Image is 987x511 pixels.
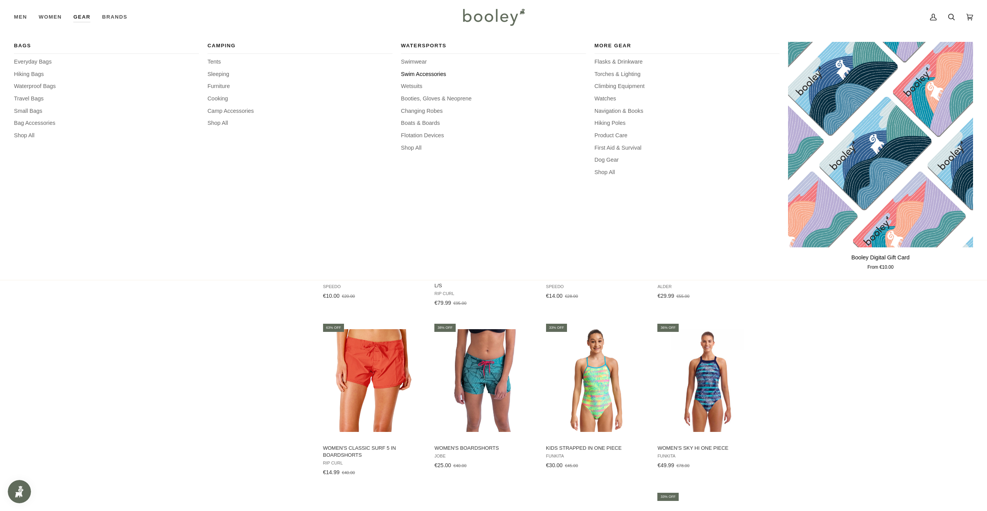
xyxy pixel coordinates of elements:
[401,58,586,66] a: Swimwear
[595,131,780,140] a: Product Care
[434,454,535,459] span: Jobe
[14,95,199,103] a: Travel Bags
[851,254,909,262] p: Booley Digital Gift Card
[342,294,355,299] span: €20.00
[323,461,423,466] span: Rip Curl
[453,301,467,306] span: €95.00
[14,107,199,116] a: Small Bags
[102,13,127,21] span: Brands
[14,13,27,21] span: Men
[207,107,392,116] a: Camp Accessories
[595,107,780,116] a: Navigation & Books
[434,445,535,452] span: Women's Boardshorts
[595,70,780,79] a: Torches & Lighting
[207,119,392,128] a: Shop All
[323,324,344,332] div: 63% off
[434,300,451,306] span: €79.99
[657,462,674,468] span: €49.99
[207,42,392,54] a: Camping
[14,58,199,66] a: Everyday Bags
[595,82,780,91] a: Climbing Equipment
[8,480,31,503] iframe: Button to open loyalty program pop-up
[657,454,758,459] span: Funkita
[546,284,646,289] span: Speedo
[401,119,586,128] a: Boats & Boards
[207,95,392,103] a: Cooking
[323,469,340,475] span: €14.99
[657,284,758,289] span: Alder
[14,119,199,128] a: Bag Accessories
[434,324,456,332] div: 38% off
[595,42,780,50] span: More Gear
[401,42,586,54] a: Watersports
[595,58,780,66] a: Flasks & Drinkware
[565,463,578,468] span: €45.00
[207,42,392,50] span: Camping
[401,70,586,79] span: Swim Accessories
[401,82,586,91] a: Wetsuits
[676,294,690,299] span: €55.00
[676,463,690,468] span: €78.00
[788,250,973,271] a: Booley Digital Gift Card
[323,284,423,289] span: Speedo
[545,329,648,432] img: Funkita Kids Strapped In One Piece Palm Free - Booley Galway
[657,324,679,332] div: 36% off
[656,323,759,471] a: Women's Sky Hi One Piece
[433,323,536,471] a: Women's Boardshorts
[322,323,425,478] a: Women's Classic Surf 5 in Boardshorts
[595,168,780,177] a: Shop All
[207,82,392,91] span: Furniture
[342,470,355,475] span: €40.00
[657,293,674,299] span: €29.99
[207,58,392,66] a: Tents
[565,294,578,299] span: €28.00
[788,42,973,247] a: Booley Digital Gift Card
[595,144,780,152] a: First Aid & Survival
[788,42,973,271] product-grid-item: Booley Digital Gift Card
[788,42,973,247] product-grid-item-variant: €10.00
[453,463,467,468] span: €40.00
[323,445,423,459] span: Women's Classic Surf 5 in Boardshorts
[14,70,199,79] a: Hiking Bags
[595,119,780,128] a: Hiking Poles
[546,445,646,452] span: Kids Strapped In One Piece
[14,82,199,91] a: Waterproof Bags
[595,42,780,54] a: More Gear
[401,131,586,140] a: Flotation Devices
[595,95,780,103] a: Watches
[595,156,780,164] a: Dog Gear
[39,13,62,21] span: Women
[14,131,199,140] a: Shop All
[401,144,586,152] span: Shop All
[434,275,535,289] span: Men's FlashBomb Neo 0.5 mm Poly L/S
[14,42,199,54] a: Bags
[546,324,567,332] div: 33% off
[401,107,586,116] a: Changing Robes
[401,42,586,50] span: Watersports
[434,462,451,468] span: €25.00
[323,293,340,299] span: €10.00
